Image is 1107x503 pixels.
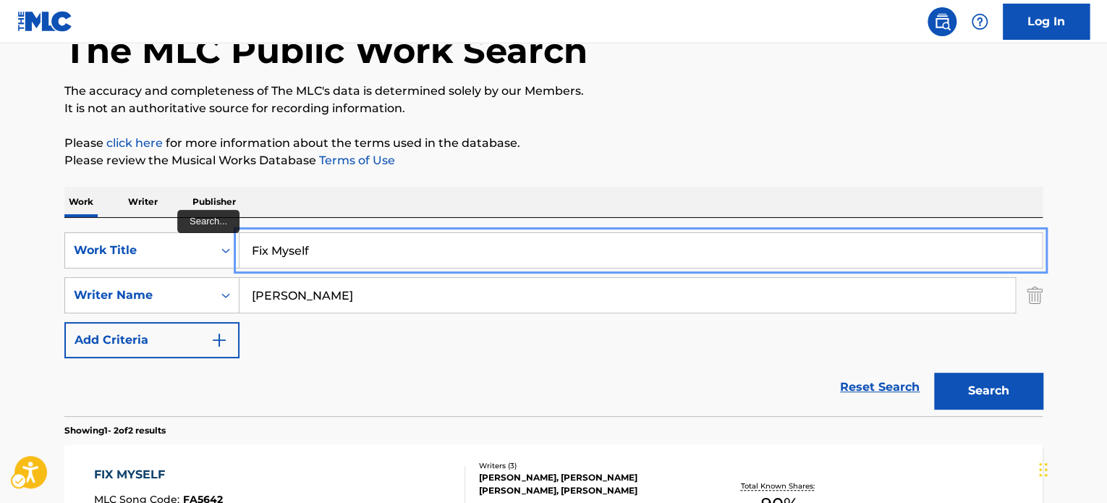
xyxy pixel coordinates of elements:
div: Drag [1039,448,1048,491]
p: Work [64,187,98,217]
div: Chat Widget [1035,434,1107,503]
img: 9d2ae6d4665cec9f34b9.svg [211,331,228,349]
p: Please review the Musical Works Database [64,152,1043,169]
img: MLC Logo [17,11,73,32]
div: FIX MYSELF [94,466,223,483]
div: Work Title [74,242,204,259]
a: click here [106,136,163,150]
img: help [971,13,988,30]
p: The accuracy and completeness of The MLC's data is determined solely by our Members. [64,83,1043,100]
p: Total Known Shares: [740,481,818,491]
p: It is not an authoritative source for recording information. [64,100,1043,117]
div: Writer Name [74,287,204,304]
p: Writer [124,187,162,217]
input: Search... [239,233,1042,268]
a: Terms of Use [316,153,395,167]
p: Publisher [188,187,240,217]
button: Search [934,373,1043,409]
p: Please for more information about the terms used in the database. [64,135,1043,152]
h1: The MLC Public Work Search [64,29,588,72]
iframe: Hubspot Iframe [1035,434,1107,503]
form: Search Form [64,232,1043,416]
a: Reset Search [833,371,927,403]
button: Add Criteria [64,322,239,358]
img: Delete Criterion [1027,277,1043,313]
div: Writers ( 3 ) [479,460,697,471]
div: [PERSON_NAME], [PERSON_NAME] [PERSON_NAME], [PERSON_NAME] [479,471,697,497]
img: search [933,13,951,30]
p: Showing 1 - 2 of 2 results [64,424,166,437]
a: Log In [1003,4,1090,40]
input: Search... [239,278,1015,313]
